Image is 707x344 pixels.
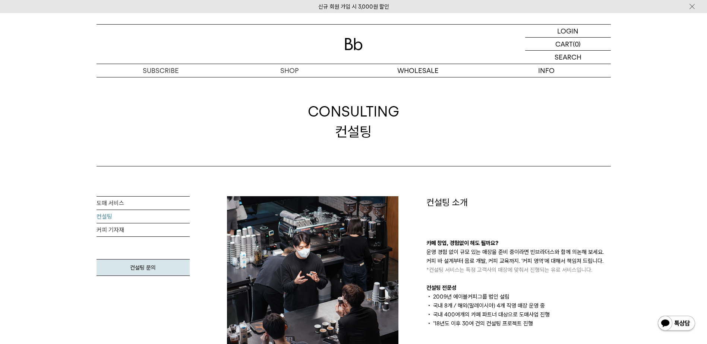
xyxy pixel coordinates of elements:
[318,3,389,10] a: 신규 회원 가입 시 3,000원 할인
[426,319,611,328] li: ‘18년도 이후 30여 건의 컨설팅 프로젝트 진행
[482,64,611,77] p: INFO
[426,239,611,248] p: 카페 창업, 경험없이 해도 될까요?
[525,38,611,51] a: CART (0)
[97,64,225,77] a: SUBSCRIBE
[525,25,611,38] a: LOGIN
[557,25,578,37] p: LOGIN
[97,223,190,237] a: 커피 기자재
[426,196,611,209] p: 컨설팅 소개
[573,38,581,50] p: (0)
[308,102,399,121] span: CONSULTING
[426,292,611,301] li: 2009년 에이블커피그룹 법인 설립
[426,267,592,273] span: *컨설팅 서비스는 특정 고객사의 매장에 맞춰서 진행되는 유료 서비스입니다.
[97,259,190,276] a: 컨설팅 문의
[426,248,611,274] p: 운영 경험 없이 규모 있는 매장을 준비 중이라면 빈브라더스와 함께 의논해 보세요. 커피 바 설계부터 음료 개발, 커피 교육까지. ‘커피 영역’에 대해서 책임져 드립니다.
[354,64,482,77] p: WHOLESALE
[426,301,611,310] li: 국내 8개 / 해외(말레이시아) 4개 직영 매장 운영 중
[555,51,581,64] p: SEARCH
[308,102,399,141] div: 컨설팅
[426,283,611,292] p: 컨설팅 전문성
[345,38,363,50] img: 로고
[97,210,190,223] a: 컨설팅
[657,315,696,333] img: 카카오톡 채널 1:1 채팅 버튼
[426,310,611,319] li: 국내 400여개의 카페 파트너 대상으로 도매사업 진행
[555,38,573,50] p: CART
[225,64,354,77] a: SHOP
[97,197,190,210] a: 도매 서비스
